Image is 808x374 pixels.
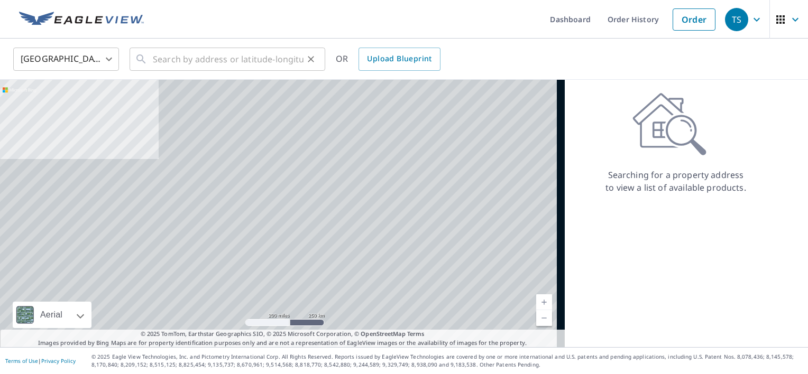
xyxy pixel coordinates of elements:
a: Current Level 5, Zoom In [536,294,552,310]
a: Upload Blueprint [359,48,440,71]
a: Current Level 5, Zoom Out [536,310,552,326]
span: © 2025 TomTom, Earthstar Geographics SIO, © 2025 Microsoft Corporation, © [141,330,425,339]
a: Terms [407,330,425,338]
div: TS [725,8,748,31]
p: Searching for a property address to view a list of available products. [605,169,747,194]
a: Privacy Policy [41,357,76,364]
input: Search by address or latitude-longitude [153,44,304,74]
div: Aerial [37,302,66,328]
div: OR [336,48,440,71]
div: [GEOGRAPHIC_DATA] [13,44,119,74]
button: Clear [304,52,318,67]
a: Order [673,8,715,31]
img: EV Logo [19,12,144,27]
p: | [5,358,76,364]
span: Upload Blueprint [367,52,431,66]
a: Terms of Use [5,357,38,364]
p: © 2025 Eagle View Technologies, Inc. and Pictometry International Corp. All Rights Reserved. Repo... [91,353,803,369]
div: Aerial [13,302,91,328]
a: OpenStreetMap [361,330,405,338]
